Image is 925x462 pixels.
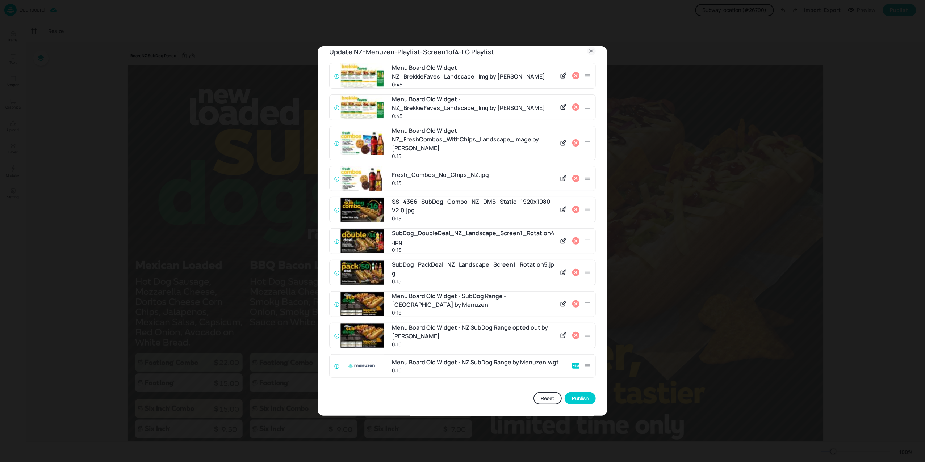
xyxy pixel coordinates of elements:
div: Fresh_Combos_No_Chips_NZ.jpg [392,170,555,179]
div: 0:15 [392,215,555,222]
div: 0:15 [392,152,555,160]
h6: Update NZ-Menuzen-Playlist-Screen1of4-LG Playlist [329,47,494,57]
button: Reset [533,392,562,404]
div: Menu Board Old Widget - NZ_BrekkieFaves_Landscape_Img by [PERSON_NAME] [392,95,555,112]
img: f4%2Bibpol9QTpqlGhQuvZ5w%3D%3D [340,131,384,155]
div: 0:45 [392,112,555,120]
div: SS_4366_SubDog_Combo_NZ_DMB_Static_1920x1080_V2.0.jpg [392,197,555,215]
img: 4ySSj1UIDLxudGEAUFeZZA%3D%3D [340,229,384,253]
div: Menu Board Old Widget - NZ_FreshCombos_WithChips_Landscape_Image by [PERSON_NAME] [392,126,555,152]
div: 0:15 [392,246,555,254]
div: 0:16 [392,309,555,317]
img: ybTlW8%2BCDv%2FVqMYk8Eli8g%3D%3D [340,63,384,88]
button: Publish [565,392,596,404]
img: SKjWN9bts6ZjBNRBN5HWvw%3D%3D [340,260,384,285]
div: SubDog_DoubleDeal_NZ_Landscape_Screen1_Rotation4.jpg [392,229,555,246]
img: %2B2%2BD0Ka6qgIW6Buh444qPQ%3D%3D [340,323,384,348]
div: Menu Board Old Widget - NZ SubDog Range by Menuzen.wgt [392,358,567,366]
div: SubDog_PackDeal_NZ_Landscape_Screen1_Rotation5.jpg [392,260,555,277]
div: 0:15 [392,179,555,187]
div: 0:45 [392,81,555,88]
div: Menu Board Old Widget - NZ SubDog Range opted out by [PERSON_NAME] [392,323,555,340]
div: 0:16 [392,366,567,374]
img: cNIfjydipTC%2FLta%2B%2BBpXSQ%3D%3D [340,198,384,222]
div: 0:15 [392,277,555,285]
img: ybTlW8%2BCDv%2FVqMYk8Eli8g%3D%3D [340,95,384,119]
img: W64bCqxar6L33ehfPuQp0A%3D%3D [340,166,384,191]
div: Menu Board Old Widget - NZ_BrekkieFaves_Landscape_Img by [PERSON_NAME] [392,63,555,81]
img: menuzen.png [340,355,384,377]
img: %2BfCRl1fgS1%2FTGUOuzZDN2A%3D%3D [340,292,384,316]
div: 0:16 [392,340,555,348]
div: Menu Board Old Widget - SubDog Range - [GEOGRAPHIC_DATA] by Menuzen [392,292,555,309]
